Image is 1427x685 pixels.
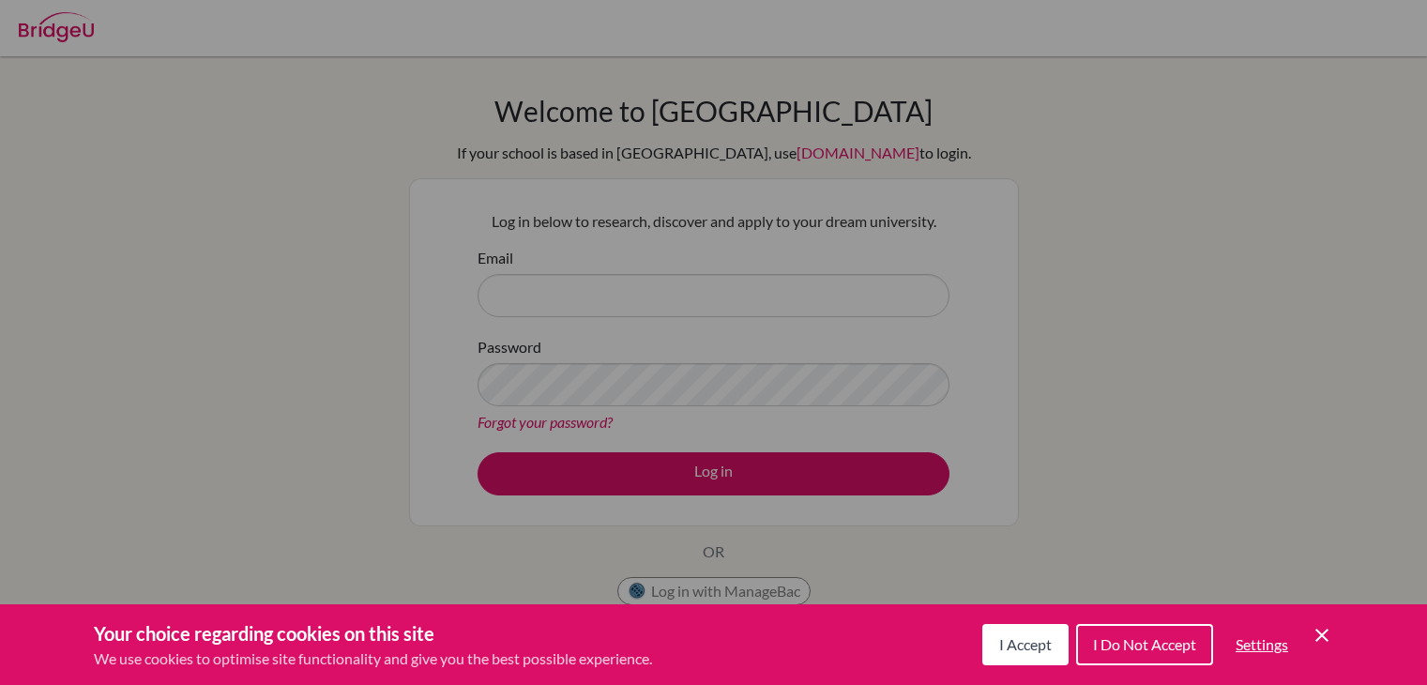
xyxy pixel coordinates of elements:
[1093,635,1196,653] span: I Do Not Accept
[982,624,1069,665] button: I Accept
[94,647,652,670] p: We use cookies to optimise site functionality and give you the best possible experience.
[1311,624,1333,647] button: Save and close
[1221,626,1303,663] button: Settings
[1236,635,1288,653] span: Settings
[94,619,652,647] h3: Your choice regarding cookies on this site
[1076,624,1213,665] button: I Do Not Accept
[999,635,1052,653] span: I Accept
